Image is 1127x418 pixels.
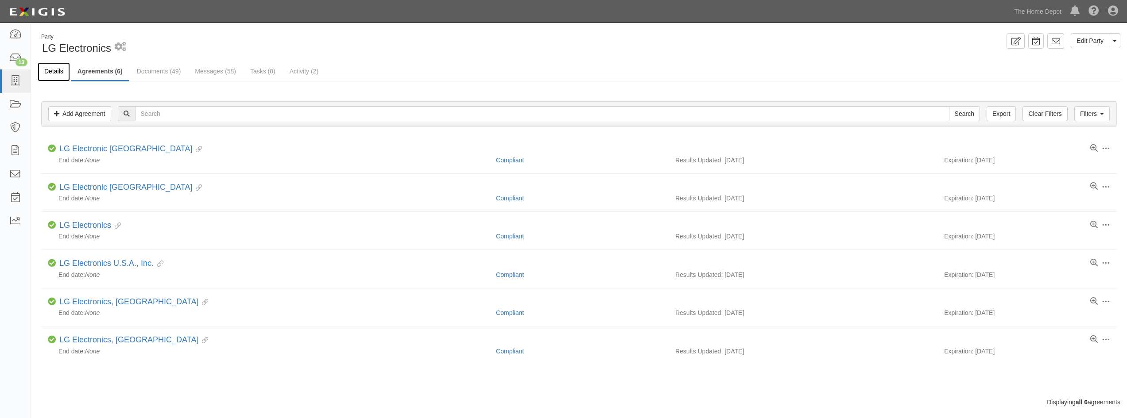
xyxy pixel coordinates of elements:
em: None [85,233,100,240]
i: Evidence Linked [192,146,202,153]
em: None [85,348,100,355]
a: LG Electronic [GEOGRAPHIC_DATA] [59,183,192,192]
a: LG Electronics [59,221,111,230]
a: View results summary [1090,298,1098,306]
div: Expiration: [DATE] [944,347,1110,356]
a: Edit Party [1071,33,1109,48]
i: Compliant [48,298,56,306]
a: Compliant [496,157,524,164]
a: Compliant [496,271,524,278]
em: None [85,309,100,316]
a: Compliant [496,348,524,355]
a: Agreements (6) [71,62,129,81]
i: 1 scheduled workflow [115,42,126,52]
div: End date: [48,347,489,356]
a: View results summary [1090,336,1098,344]
div: LG Electronics [59,221,121,230]
a: Clear Filters [1022,106,1067,121]
a: View results summary [1090,145,1098,153]
div: End date: [48,194,489,203]
i: Evidence Linked [154,261,163,267]
a: Add Agreement [48,106,111,121]
a: LG Electronics, [GEOGRAPHIC_DATA] [59,335,198,344]
div: LG Electronics U.S.A., Inc. [59,259,163,268]
a: Export [987,106,1016,121]
i: Evidence Linked [198,299,208,306]
div: Results Updated: [DATE] [675,270,931,279]
a: LG Electronic [GEOGRAPHIC_DATA] [59,144,192,153]
i: Evidence Linked [111,223,121,229]
img: logo-5460c22ac91f19d4615b14bd174203de0afe785f0fc80cf4dbbc73dc1793850b.png [7,4,68,20]
i: Evidence Linked [192,185,202,191]
b: all 6 [1076,399,1088,406]
i: Compliant [48,183,56,191]
div: Expiration: [DATE] [944,156,1110,165]
div: LG Electronic USA [59,144,202,154]
div: Results Updated: [DATE] [675,194,931,203]
em: None [85,195,100,202]
i: Compliant [48,336,56,344]
div: End date: [48,308,489,317]
a: Tasks (0) [244,62,282,80]
div: Results Updated: [DATE] [675,308,931,317]
div: LG Electronics [38,33,573,56]
em: None [85,271,100,278]
div: End date: [48,156,489,165]
div: Results Updated: [DATE] [675,156,931,165]
a: Compliant [496,233,524,240]
a: View results summary [1090,221,1098,229]
div: End date: [48,270,489,279]
div: LG Electronics, USA [59,297,208,307]
div: 13 [15,58,27,66]
a: Documents (49) [130,62,188,80]
a: The Home Depot [1010,3,1066,20]
span: LG Electronics [42,42,111,54]
i: Help Center - Complianz [1088,6,1099,17]
a: Compliant [496,309,524,316]
div: LG Electronics, USA [59,335,208,345]
em: None [85,157,100,164]
a: Filters [1074,106,1110,121]
div: Expiration: [DATE] [944,270,1110,279]
a: LG Electronics U.S.A., Inc. [59,259,154,268]
a: Compliant [496,195,524,202]
div: Expiration: [DATE] [944,194,1110,203]
div: Expiration: [DATE] [944,308,1110,317]
div: LG Electronic USA [59,183,202,192]
div: Results Updated: [DATE] [675,347,931,356]
div: Expiration: [DATE] [944,232,1110,241]
a: Activity (2) [283,62,325,80]
i: Compliant [48,221,56,229]
div: Displaying agreements [31,398,1127,406]
input: Search [135,106,949,121]
i: Compliant [48,259,56,267]
a: Messages (58) [188,62,243,80]
i: Compliant [48,145,56,153]
a: View results summary [1090,259,1098,267]
a: LG Electronics, [GEOGRAPHIC_DATA] [59,297,198,306]
div: Results Updated: [DATE] [675,232,931,241]
i: Evidence Linked [198,337,208,344]
div: Party [41,33,111,41]
div: End date: [48,232,489,241]
input: Search [949,106,980,121]
a: View results summary [1090,183,1098,191]
a: Details [38,62,70,81]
